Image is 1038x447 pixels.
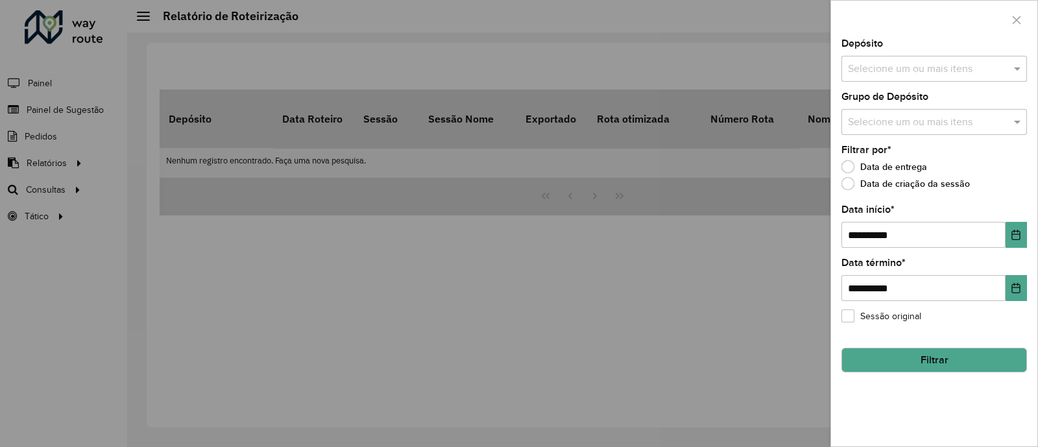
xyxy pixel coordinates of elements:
label: Grupo de Depósito [841,89,928,104]
label: Data de entrega [841,160,927,173]
button: Choose Date [1006,275,1027,301]
label: Sessão original [841,309,921,323]
label: Data início [841,202,895,217]
button: Choose Date [1006,222,1027,248]
button: Filtrar [841,348,1027,372]
label: Data término [841,255,906,271]
label: Filtrar por [841,142,891,158]
label: Data de criação da sessão [841,177,970,190]
label: Depósito [841,36,883,51]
